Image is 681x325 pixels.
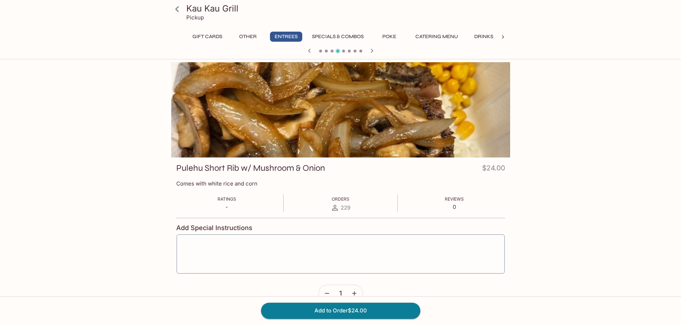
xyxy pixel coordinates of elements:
button: Entrees [270,32,302,42]
h3: Pulehu Short Rib w/ Mushroom & Onion [176,162,325,174]
div: Pulehu Short Rib w/ Mushroom & Onion [171,62,510,157]
span: 229 [341,204,350,211]
h4: $24.00 [482,162,505,177]
h4: Add Special Instructions [176,224,505,232]
button: Specials & Combos [308,32,368,42]
button: Gift Cards [188,32,226,42]
p: - [218,203,236,210]
button: Add to Order$24.00 [261,303,420,319]
span: Orders [332,196,349,202]
p: Comes with white rice and corn [176,180,505,187]
span: 1 [339,289,342,297]
button: Catering Menu [411,32,462,42]
button: Other [232,32,264,42]
span: Reviews [445,196,464,202]
p: Pickup [186,14,204,21]
span: Ratings [218,196,236,202]
button: Poke [373,32,406,42]
p: 0 [445,203,464,210]
h3: Kau Kau Grill [186,3,507,14]
button: Drinks [468,32,500,42]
